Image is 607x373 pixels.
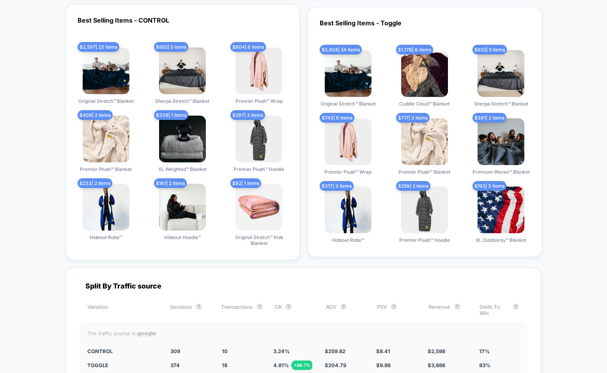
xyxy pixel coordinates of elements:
span: $ 381 | 2 items [473,113,506,123]
button: ? [196,304,202,310]
div: Revenue [428,304,468,316]
span: $ 9.86 [376,362,391,368]
span: 18 [222,362,227,368]
img: produt [325,186,372,233]
button: ? [285,304,292,310]
div: 83% [479,362,519,368]
span: $ 92 | 1 items [230,178,261,188]
span: Hideout Hoodie™ [164,234,201,240]
span: XL Weighted™ Blanket [158,166,207,172]
span: $ 297 | 3 items [230,110,265,120]
span: $ 2,597 | 23 items [78,42,119,52]
strong: google [137,330,156,336]
span: Premier Plush™ Wrap [235,98,283,104]
img: produt [478,50,524,97]
span: Original Stretch™ Blanket [78,98,134,104]
img: produt [159,116,206,162]
div: AOV [326,304,365,316]
span: Original Stretch™ Blanket [320,101,376,107]
img: produt [325,118,372,165]
div: 17% [479,348,519,354]
span: Premium Woven™ Blanket [473,169,530,175]
div: Odds To Win [480,304,519,316]
div: CONTROL [87,348,159,354]
img: produt [325,50,372,97]
span: Premier Plush™ Hoodie [234,166,284,172]
button: ? [340,304,347,310]
span: Premier Plush™ Wrap [324,169,372,175]
img: produt [401,186,448,233]
span: $ 259.82 [325,348,345,354]
span: Hideout Robe™ [332,237,364,243]
span: $ 804 | 6 items [230,42,266,52]
span: $ 8.41 [376,348,390,354]
img: produt [401,50,448,97]
img: produt [83,184,129,230]
span: Premier Plush™ Blanket [80,166,132,172]
button: ? [391,304,397,310]
div: Variation [87,304,159,316]
img: produt [83,48,129,94]
span: Hideout Robe™ [90,234,122,240]
span: 10 [222,348,228,354]
span: $ 717 | 3 items [396,113,430,123]
span: $ 204.79 [325,362,346,368]
span: 309 [170,348,180,354]
img: produt [83,116,129,162]
span: XL Outdoorsy™ Blanket [476,237,526,243]
button: ? [257,304,263,310]
span: Original Stretch™ Kids Blanket [230,234,288,246]
span: $ 259 | 2 items [396,181,430,191]
span: Cuddle Cloud™ Blanket [399,101,449,107]
button: ? [513,304,519,310]
span: Sherpa Stretch™ Blanket [155,98,209,104]
span: $ 952 | 5 items [154,42,188,52]
img: produt [401,118,448,165]
div: Toggle [87,362,159,368]
span: $ 2,924 | 24 items [320,45,362,55]
div: Split By Traffic source [80,282,527,290]
div: Sessions [170,304,209,316]
span: $ 192 | 3 items [473,181,506,191]
span: 374 [170,362,180,368]
span: $ 743 | 6 items [320,113,354,123]
span: $ 1,178 | 6 items [396,45,433,55]
img: produt [478,186,524,233]
span: $ 317 | 3 items [320,181,354,191]
span: 3.24 % [273,348,290,354]
span: $ 339 | 1 items [154,110,188,120]
div: Transactions [221,304,263,316]
span: $ 408 | 2 items [78,110,113,120]
span: 4.81 % [273,362,289,368]
span: $ 922 | 5 items [473,45,507,55]
span: Premier Plush™ Blanket [398,169,450,175]
img: produt [159,48,206,94]
div: CR [274,304,314,316]
div: + 48.7 % [292,361,312,370]
span: $ 3,686 [428,362,445,368]
span: $ 2,598 [428,348,445,354]
img: produt [478,118,524,165]
img: produt [235,48,282,94]
img: produt [235,184,282,230]
img: produt [235,116,282,162]
div: The traffic source is: [87,330,519,336]
button: ? [454,304,460,310]
img: produt [159,184,206,230]
span: Premier Plush™ Hoodie [399,237,450,243]
span: $ 161 | 2 items [154,178,187,188]
span: $ 233 | 2 items [78,178,112,188]
div: PSV [377,304,416,316]
span: Sherpa Stretch™ Blanket [474,101,528,107]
